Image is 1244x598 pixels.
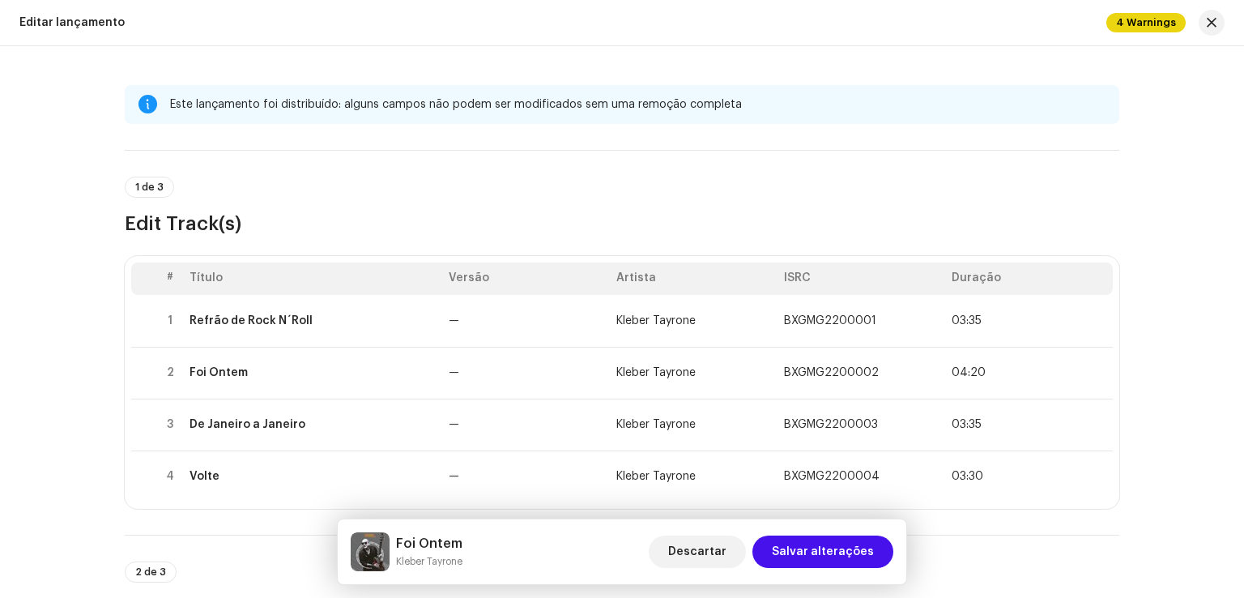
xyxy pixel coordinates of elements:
[396,534,462,553] h5: Foi Ontem
[183,263,442,295] th: Título
[784,367,879,378] span: BXGMG2200002
[616,419,696,430] span: Kleber Tayrone
[610,263,777,295] th: Artista
[952,418,982,431] span: 03:35
[449,367,459,378] span: —
[449,419,459,430] span: —
[190,418,305,431] div: De Janeiro a Janeiro
[351,532,390,571] img: ded50e56-dacc-4703-9efc-d4e657aadd02
[784,419,878,430] span: BXGMG2200003
[190,314,313,327] div: Refrão de Rock N´Roll
[952,470,983,483] span: 03:30
[752,536,893,568] button: Salvar alterações
[952,366,986,379] span: 04:20
[616,367,696,378] span: Kleber Tayrone
[616,315,696,327] span: Kleber Tayrone
[772,536,874,568] span: Salvar alterações
[784,315,876,327] span: BXGMG2200001
[170,95,1106,114] div: Este lançamento foi distribuído: alguns campos não podem ser modificados sem uma remoção completa
[396,553,462,570] small: Foi Ontem
[784,471,880,482] span: BXGMG2200004
[442,263,610,295] th: Versão
[125,211,1119,237] h3: Edit Track(s)
[616,471,696,482] span: Kleber Tayrone
[952,314,982,327] span: 03:35
[449,471,459,482] span: —
[777,263,945,295] th: ISRC
[668,536,726,568] span: Descartar
[945,263,1113,295] th: Duração
[449,315,459,327] span: —
[649,536,746,568] button: Descartar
